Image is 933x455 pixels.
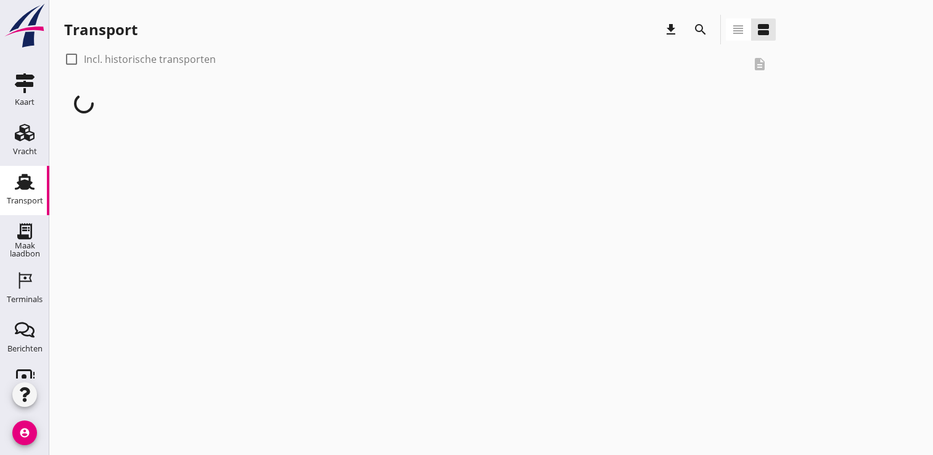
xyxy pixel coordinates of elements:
[7,197,43,205] div: Transport
[2,3,47,49] img: logo-small.a267ee39.svg
[84,53,216,65] label: Incl. historische transporten
[64,20,138,39] div: Transport
[664,22,678,37] i: download
[13,147,37,155] div: Vracht
[756,22,771,37] i: view_agenda
[7,345,43,353] div: Berichten
[7,295,43,303] div: Terminals
[12,420,37,445] i: account_circle
[693,22,708,37] i: search
[15,98,35,106] div: Kaart
[731,22,746,37] i: view_headline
